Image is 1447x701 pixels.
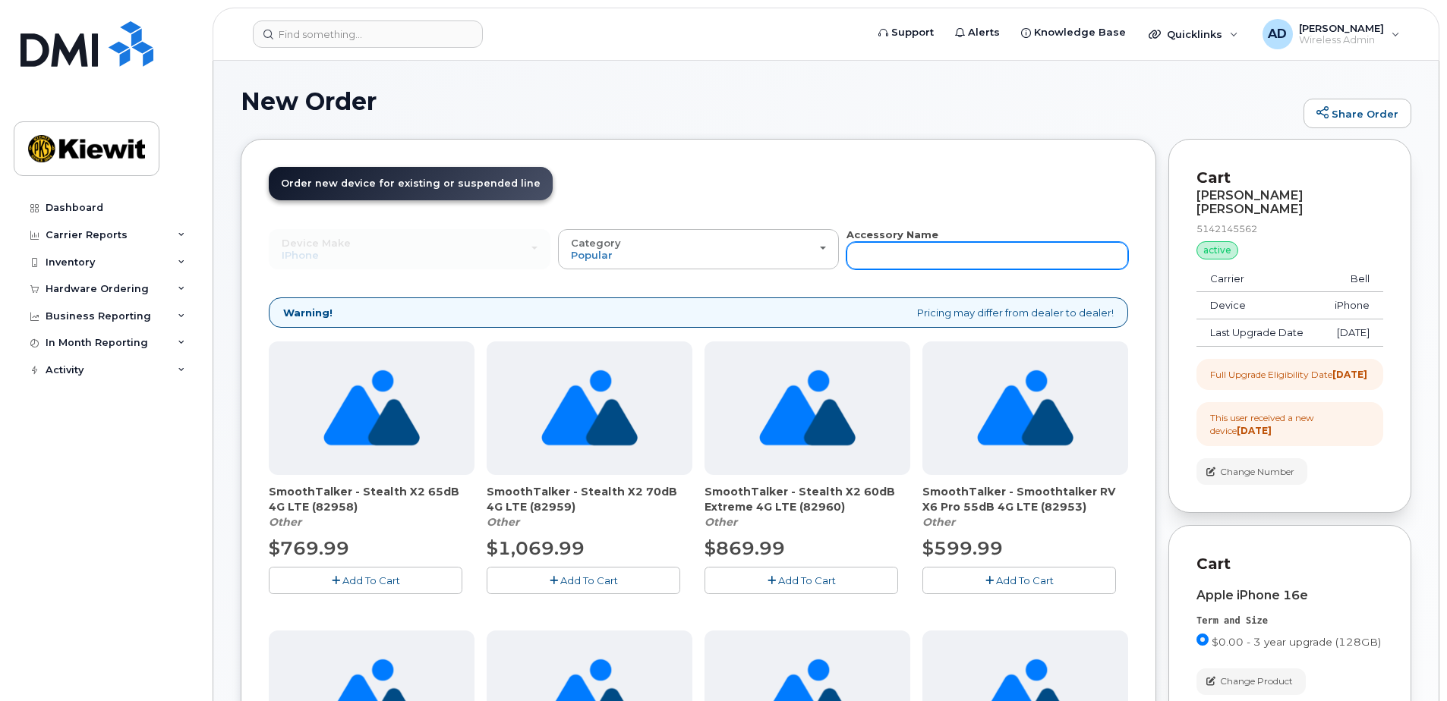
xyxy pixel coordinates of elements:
p: Cart [1196,553,1383,575]
td: Device [1196,292,1319,319]
div: [PERSON_NAME] [PERSON_NAME] [1196,189,1383,216]
span: SmoothTalker - Stealth X2 70dB 4G LTE (82959) [487,484,692,514]
div: Apple iPhone 16e [1196,589,1383,602]
button: Add To Cart [487,567,680,593]
div: Pricing may differ from dealer to dealer! [269,297,1128,328]
div: Term and Size [1196,615,1383,627]
td: Carrier [1196,266,1319,293]
span: Add To Cart [342,574,400,586]
span: Add To Cart [778,574,836,586]
span: Add To Cart [560,574,618,586]
span: $769.99 [269,537,349,559]
em: Other [922,515,955,529]
span: Change Number [1220,465,1294,479]
input: $0.00 - 3 year upgrade (128GB) [1196,633,1209,646]
em: Other [487,515,519,529]
span: SmoothTalker - Stealth X2 65dB 4G LTE (82958) [269,484,474,514]
span: Change Product [1220,674,1293,688]
button: Add To Cart [705,567,898,593]
em: Other [269,515,301,529]
div: active [1196,241,1238,259]
h1: New Order [241,88,1296,115]
td: iPhone [1319,292,1383,319]
iframe: Messenger Launcher [1381,635,1436,690]
span: SmoothTalker - Stealth X2 60dB Extreme 4G LTE (82960) [705,484,910,514]
td: Last Upgrade Date [1196,319,1319,347]
strong: Accessory Name [846,228,938,240]
strong: Warning! [283,306,333,320]
span: SmoothTalker - Smoothtalker RV X6 Pro 55dB 4G LTE (82953) [922,484,1128,514]
span: $1,069.99 [487,537,585,559]
td: [DATE] [1319,319,1383,347]
button: Change Number [1196,458,1307,485]
span: Order new device for existing or suspended line [281,178,541,189]
div: SmoothTalker - Smoothtalker RV X6 Pro 55dB 4G LTE (82953) [922,484,1128,530]
strong: [DATE] [1332,369,1367,380]
img: no_image_found-2caef05468ed5679b831cfe6fc140e25e0c280774317ffc20a367ab7fd17291e.png [759,341,856,475]
img: no_image_found-2caef05468ed5679b831cfe6fc140e25e0c280774317ffc20a367ab7fd17291e.png [977,341,1073,475]
div: SmoothTalker - Stealth X2 60dB Extreme 4G LTE (82960) [705,484,910,530]
p: Cart [1196,167,1383,189]
span: Category [571,237,621,249]
button: Change Product [1196,668,1306,695]
div: SmoothTalker - Stealth X2 70dB 4G LTE (82959) [487,484,692,530]
button: Add To Cart [269,567,462,593]
div: SmoothTalker - Stealth X2 65dB 4G LTE (82958) [269,484,474,530]
span: Popular [571,249,613,261]
span: $0.00 - 3 year upgrade (128GB) [1212,636,1381,648]
em: Other [705,515,737,529]
td: Bell [1319,266,1383,293]
div: 5142145562 [1196,222,1383,235]
button: Add To Cart [922,567,1116,593]
a: Share Order [1304,99,1411,129]
span: $869.99 [705,537,785,559]
span: Add To Cart [996,574,1054,586]
div: This user received a new device [1210,411,1370,437]
button: Category Popular [558,229,840,269]
img: no_image_found-2caef05468ed5679b831cfe6fc140e25e0c280774317ffc20a367ab7fd17291e.png [541,341,638,475]
strong: [DATE] [1237,425,1272,436]
div: Full Upgrade Eligibility Date [1210,368,1367,381]
img: no_image_found-2caef05468ed5679b831cfe6fc140e25e0c280774317ffc20a367ab7fd17291e.png [323,341,420,475]
span: $599.99 [922,537,1003,559]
